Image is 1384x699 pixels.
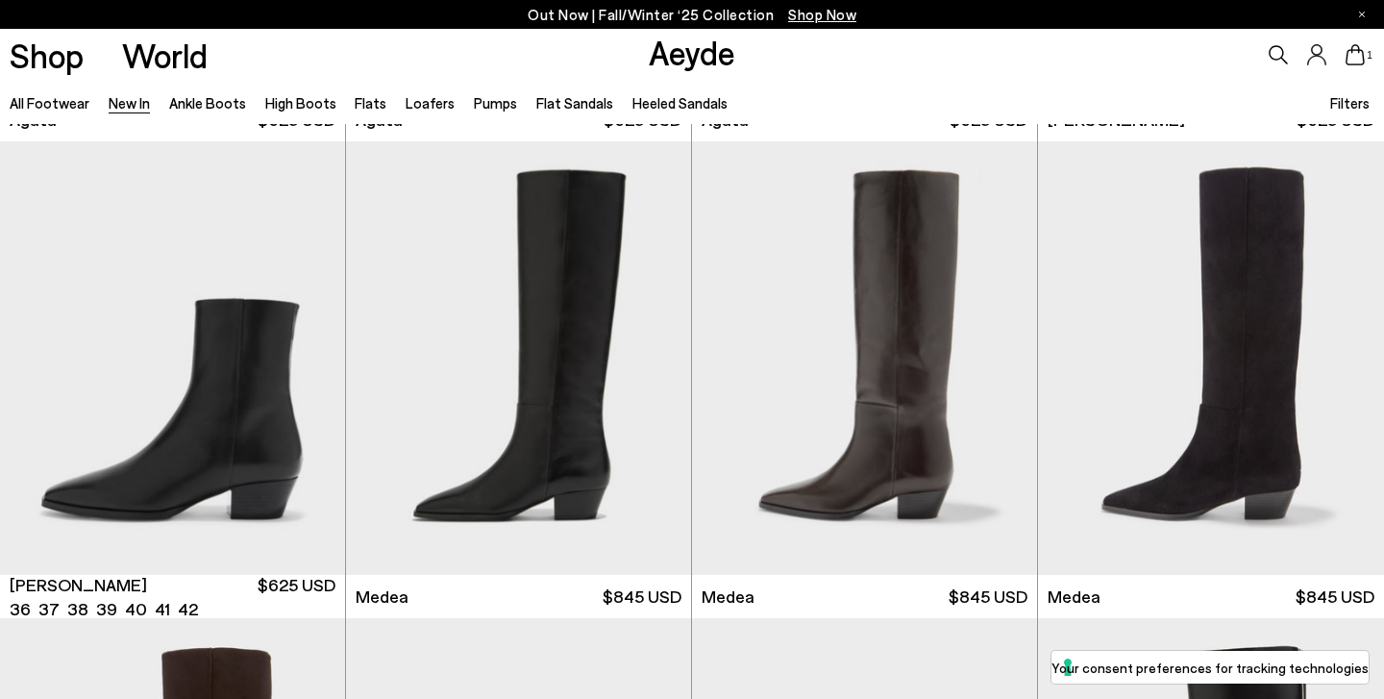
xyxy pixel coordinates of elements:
[702,585,754,609] span: Medea
[1038,141,1384,575] img: Medea Suede Knee-High Boots
[155,597,170,621] li: 41
[406,94,455,112] a: Loafers
[949,585,1027,609] span: $845 USD
[528,3,856,27] p: Out Now | Fall/Winter ‘25 Collection
[692,141,1037,575] div: 1 / 6
[474,94,517,112] a: Pumps
[536,94,613,112] a: Flat Sandals
[788,6,856,23] span: Navigate to /collections/new-in
[10,597,192,621] ul: variant
[692,141,1037,575] img: Medea Knee-High Boots
[178,597,198,621] li: 42
[10,597,31,621] li: 36
[1038,575,1384,618] a: Medea $845 USD
[346,141,691,575] div: 1 / 6
[632,94,728,112] a: Heeled Sandals
[1038,141,1384,575] div: 1 / 6
[1051,651,1369,684] button: Your consent preferences for tracking technologies
[1038,141,1384,575] a: Next slide Previous slide
[1330,94,1370,112] span: Filters
[692,141,1037,575] a: Next slide Previous slide
[649,32,735,72] a: Aeyde
[67,597,88,621] li: 38
[346,141,691,575] img: Medea Knee-High Boots
[1365,50,1374,61] span: 1
[346,141,691,575] a: Next slide Previous slide
[38,597,60,621] li: 37
[122,38,208,72] a: World
[265,94,336,112] a: High Boots
[125,597,147,621] li: 40
[1051,658,1369,678] label: Your consent preferences for tracking technologies
[356,585,408,609] span: Medea
[692,575,1037,618] a: Medea $845 USD
[10,94,89,112] a: All Footwear
[96,597,117,621] li: 39
[1048,585,1100,609] span: Medea
[1346,44,1365,65] a: 1
[169,94,246,112] a: Ankle Boots
[10,38,84,72] a: Shop
[10,573,147,597] span: [PERSON_NAME]
[603,585,681,609] span: $845 USD
[1296,585,1374,609] span: $845 USD
[258,573,335,621] span: $625 USD
[109,94,150,112] a: New In
[346,575,691,618] a: Medea $845 USD
[355,94,386,112] a: Flats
